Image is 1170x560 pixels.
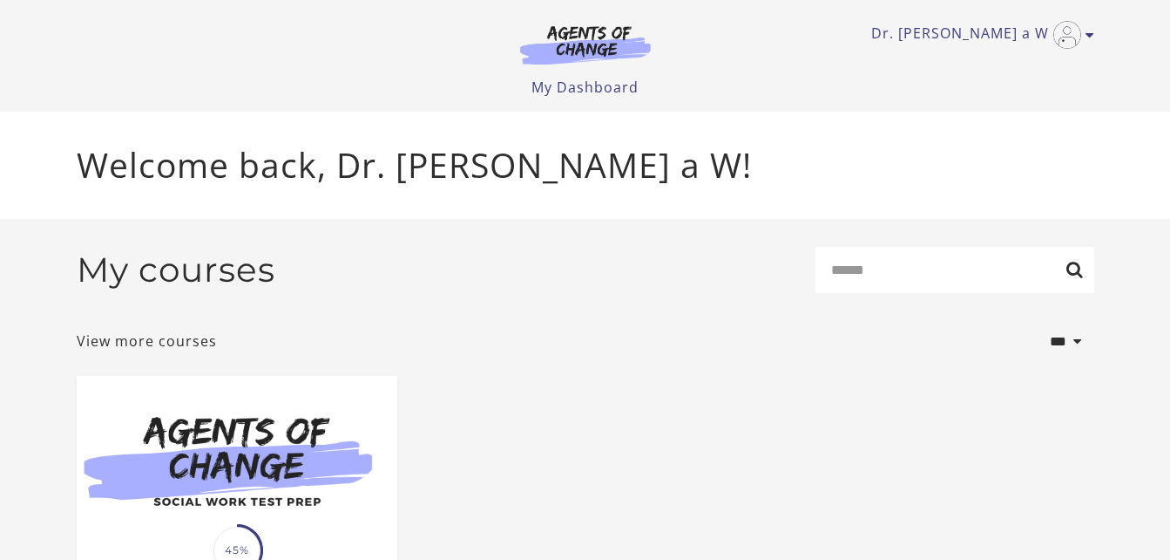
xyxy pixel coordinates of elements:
[77,249,275,290] h2: My courses
[871,21,1085,49] a: Toggle menu
[531,78,639,97] a: My Dashboard
[77,331,217,352] a: View more courses
[502,24,669,65] img: Agents of Change Logo
[77,140,1094,191] p: Welcome back, Dr. [PERSON_NAME] a W!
